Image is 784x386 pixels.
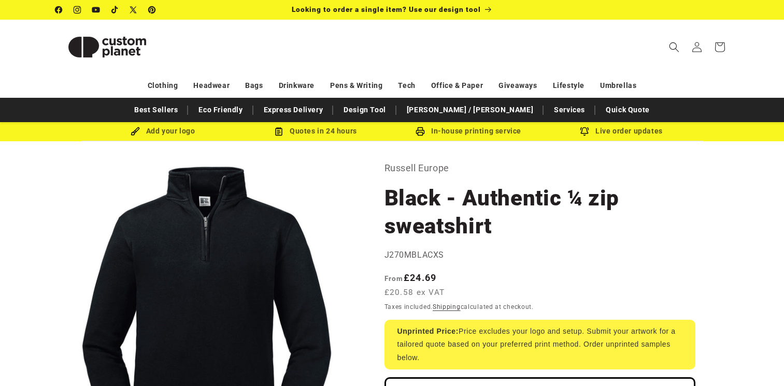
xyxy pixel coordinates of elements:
img: Order updates [580,127,589,136]
a: Drinkware [279,77,315,95]
span: £20.58 ex VAT [384,287,445,299]
a: Custom Planet [51,20,163,74]
a: Quick Quote [601,101,655,119]
a: Bags [245,77,263,95]
strong: £24.69 [384,272,437,283]
a: Giveaways [498,77,537,95]
a: [PERSON_NAME] / [PERSON_NAME] [402,101,538,119]
img: Brush Icon [131,127,140,136]
div: Add your logo [87,125,239,138]
a: Headwear [193,77,230,95]
div: Quotes in 24 hours [239,125,392,138]
span: J270MBLACXS [384,250,445,260]
img: In-house printing [416,127,425,136]
div: Taxes included. calculated at checkout. [384,302,695,312]
a: Best Sellers [129,101,183,119]
img: Order Updates Icon [274,127,283,136]
div: Live order updates [545,125,698,138]
a: Express Delivery [259,101,329,119]
a: Design Tool [338,101,391,119]
a: Services [549,101,590,119]
a: Umbrellas [600,77,636,95]
a: Lifestyle [553,77,585,95]
span: From [384,274,404,283]
h1: Black - Authentic ¼ zip sweatshirt [384,184,695,240]
a: Office & Paper [431,77,483,95]
summary: Search [663,36,686,58]
a: Pens & Writing [330,77,382,95]
span: Looking to order a single item? Use our design tool [292,5,481,13]
p: Russell Europe [384,160,695,176]
div: Price excludes your logo and setup. Submit your artwork for a tailored quote based on your prefer... [384,320,695,369]
a: Tech [398,77,415,95]
a: Clothing [148,77,178,95]
a: Shipping [433,303,461,310]
img: Custom Planet [55,24,159,70]
a: Eco Friendly [193,101,248,119]
div: In-house printing service [392,125,545,138]
strong: Unprinted Price: [397,327,459,335]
